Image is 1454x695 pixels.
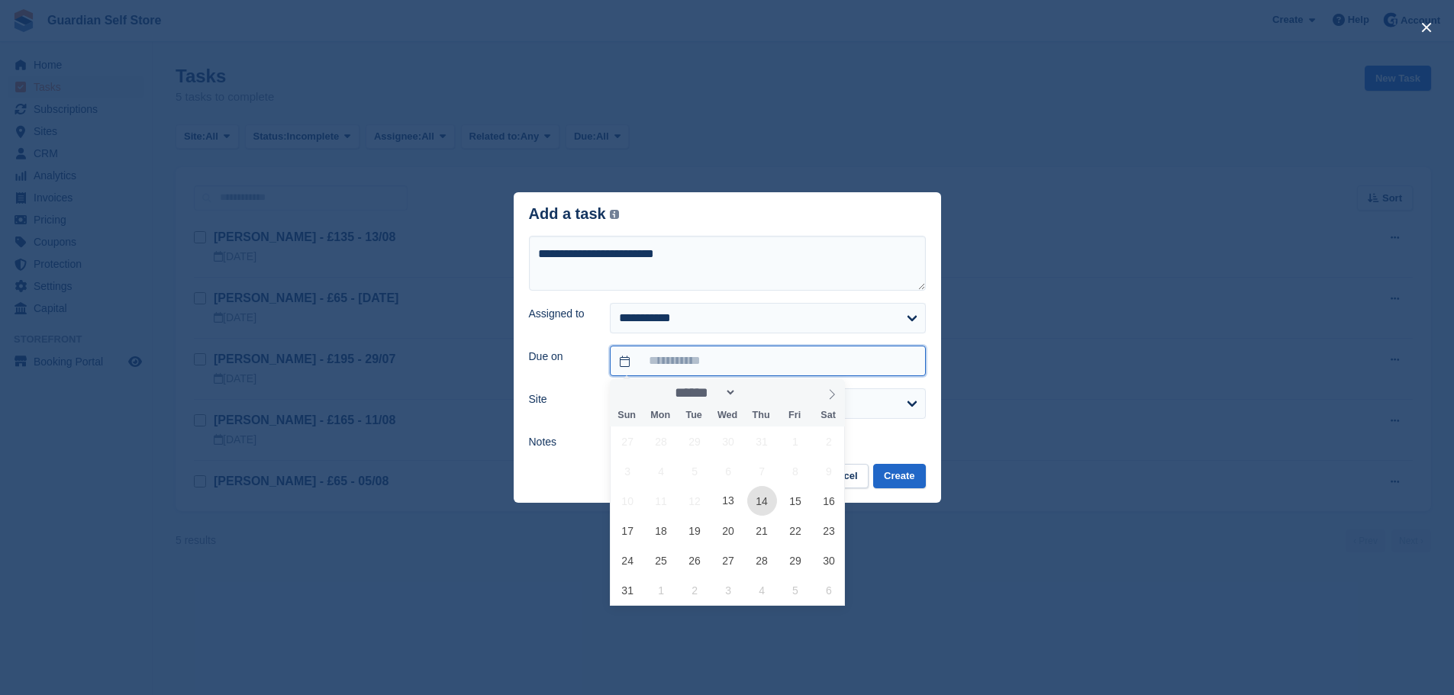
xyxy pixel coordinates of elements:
img: icon-info-grey-7440780725fd019a000dd9b08b2336e03edf1995a4989e88bcd33f0948082b44.svg [610,210,619,219]
span: August 28, 2025 [747,545,777,575]
span: August 15, 2025 [781,486,811,516]
div: Add a task [529,205,620,223]
input: Year [737,385,785,401]
span: Sun [610,410,643,420]
span: July 31, 2025 [747,426,777,456]
select: Month [670,385,737,401]
span: August 10, 2025 [613,486,643,516]
span: Thu [744,410,778,420]
span: Fri [778,410,811,420]
span: September 2, 2025 [680,575,710,605]
span: September 1, 2025 [646,575,676,605]
span: July 27, 2025 [613,426,643,456]
span: August 27, 2025 [714,545,743,575]
span: August 19, 2025 [680,516,710,545]
span: August 12, 2025 [680,486,710,516]
label: Site [529,391,592,407]
span: August 20, 2025 [714,516,743,545]
span: August 26, 2025 [680,545,710,575]
span: July 28, 2025 [646,426,676,456]
span: Tue [677,410,711,420]
span: August 24, 2025 [613,545,643,575]
span: September 5, 2025 [781,575,811,605]
span: August 11, 2025 [646,486,676,516]
label: Due on [529,349,592,365]
span: August 13, 2025 [714,486,743,516]
span: August 31, 2025 [613,575,643,605]
span: July 30, 2025 [714,426,743,456]
button: Create [873,464,925,489]
span: August 3, 2025 [613,456,643,486]
span: September 6, 2025 [814,575,843,605]
span: August 8, 2025 [781,456,811,486]
span: August 4, 2025 [646,456,676,486]
span: August 2, 2025 [814,426,843,456]
span: August 29, 2025 [781,545,811,575]
span: August 9, 2025 [814,456,843,486]
span: August 7, 2025 [747,456,777,486]
label: Assigned to [529,306,592,322]
button: close [1414,15,1439,40]
span: August 21, 2025 [747,516,777,545]
span: September 3, 2025 [714,575,743,605]
span: August 18, 2025 [646,516,676,545]
span: September 4, 2025 [747,575,777,605]
span: August 25, 2025 [646,545,676,575]
span: August 5, 2025 [680,456,710,486]
label: Notes [529,434,592,450]
span: August 14, 2025 [747,486,777,516]
span: Wed [711,410,744,420]
span: July 29, 2025 [680,426,710,456]
span: Mon [643,410,677,420]
span: Sat [811,410,845,420]
span: August 17, 2025 [613,516,643,545]
span: August 16, 2025 [814,486,843,516]
span: August 30, 2025 [814,545,843,575]
span: August 6, 2025 [714,456,743,486]
span: August 23, 2025 [814,516,843,545]
span: August 1, 2025 [781,426,811,456]
span: August 22, 2025 [781,516,811,545]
